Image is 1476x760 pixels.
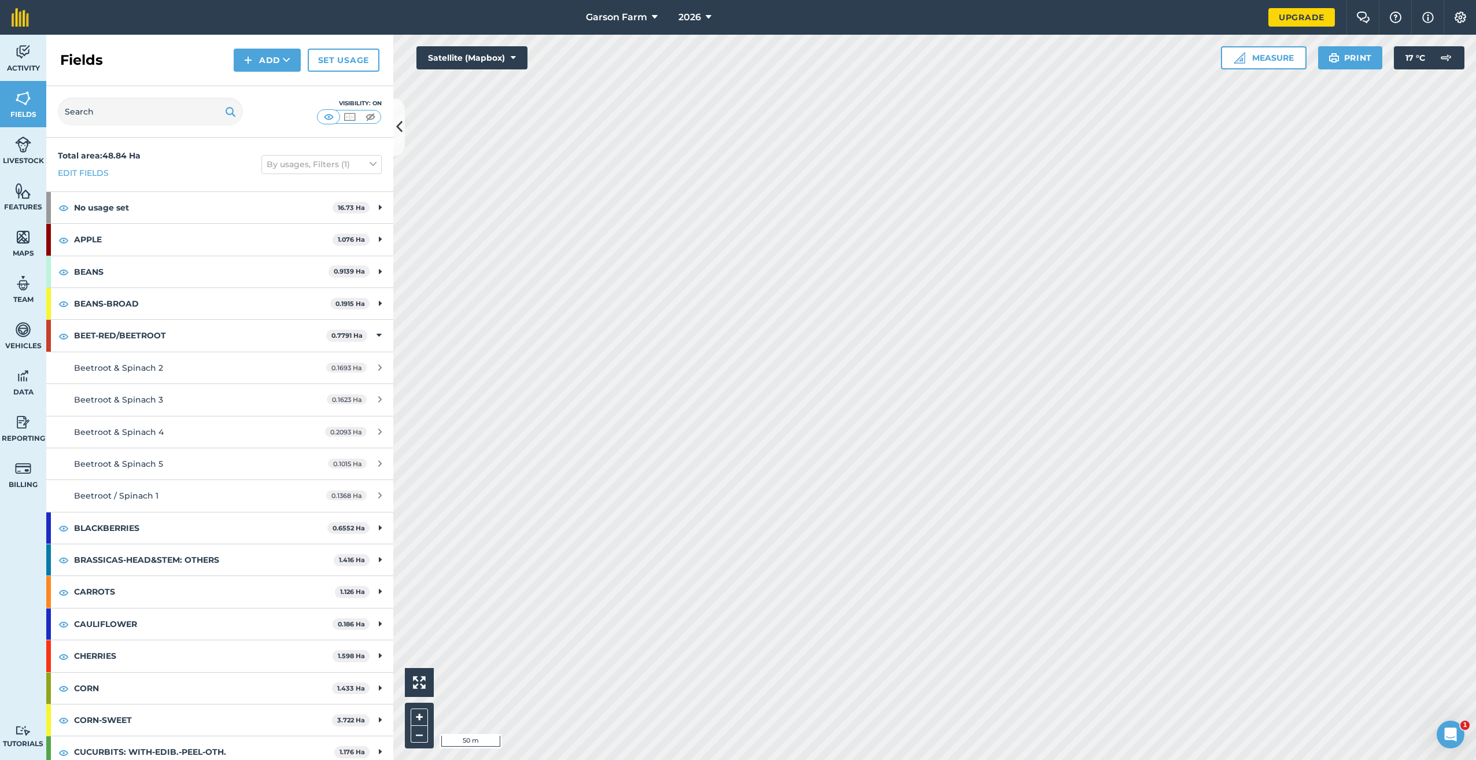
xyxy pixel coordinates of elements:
[74,673,332,704] strong: CORN
[46,192,393,223] div: No usage set16.73 Ha
[60,51,103,69] h2: Fields
[234,49,301,72] button: Add
[15,725,31,736] img: svg+xml;base64,PD94bWwgdmVyc2lvbj0iMS4wIiBlbmNvZGluZz0idXRmLTgiPz4KPCEtLSBHZW5lcmF0b3I6IEFkb2JlIE...
[46,448,393,479] a: Beetroot & Spinach 50.1015 Ha
[338,652,365,660] strong: 1.598 Ha
[58,265,69,279] img: svg+xml;base64,PHN2ZyB4bWxucz0iaHR0cDovL3d3dy53My5vcmcvMjAwMC9zdmciIHdpZHRoPSIxOCIgaGVpZ2h0PSIyNC...
[678,10,701,24] span: 2026
[261,155,382,174] button: By usages, Filters (1)
[327,394,367,404] span: 0.1623 Ha
[46,704,393,736] div: CORN-SWEET3.722 Ha
[46,384,393,415] a: Beetroot & Spinach 30.1623 Ha
[15,43,31,61] img: svg+xml;base64,PD94bWwgdmVyc2lvbj0iMS4wIiBlbmNvZGluZz0idXRmLTgiPz4KPCEtLSBHZW5lcmF0b3I6IEFkb2JlIE...
[1405,46,1425,69] span: 17 ° C
[328,459,367,468] span: 0.1015 Ha
[337,684,365,692] strong: 1.433 Ha
[58,617,69,631] img: svg+xml;base64,PHN2ZyB4bWxucz0iaHR0cDovL3d3dy53My5vcmcvMjAwMC9zdmciIHdpZHRoPSIxOCIgaGVpZ2h0PSIyNC...
[413,676,426,689] img: Four arrows, one pointing top left, one top right, one bottom right and the last bottom left
[58,746,69,759] img: svg+xml;base64,PHN2ZyB4bWxucz0iaHR0cDovL3d3dy53My5vcmcvMjAwMC9zdmciIHdpZHRoPSIxOCIgaGVpZ2h0PSIyNC...
[322,111,336,123] img: svg+xml;base64,PHN2ZyB4bWxucz0iaHR0cDovL3d3dy53My5vcmcvMjAwMC9zdmciIHdpZHRoPSI1MCIgaGVpZ2h0PSI0MC...
[74,320,326,351] strong: BEET-RED/BEETROOT
[308,49,379,72] a: Set usage
[1318,46,1383,69] button: Print
[74,192,333,223] strong: No usage set
[74,459,163,469] span: Beetroot & Spinach 5
[46,256,393,287] div: BEANS0.9139 Ha
[46,673,393,704] div: CORN1.433 Ha
[331,331,363,340] strong: 0.7791 Ha
[74,363,163,373] span: Beetroot & Spinach 2
[58,650,69,663] img: svg+xml;base64,PHN2ZyB4bWxucz0iaHR0cDovL3d3dy53My5vcmcvMjAwMC9zdmciIHdpZHRoPSIxOCIgaGVpZ2h0PSIyNC...
[411,709,428,726] button: +
[15,414,31,431] img: svg+xml;base64,PD94bWwgdmVyc2lvbj0iMS4wIiBlbmNvZGluZz0idXRmLTgiPz4KPCEtLSBHZW5lcmF0b3I6IEFkb2JlIE...
[58,521,69,535] img: svg+xml;base64,PHN2ZyB4bWxucz0iaHR0cDovL3d3dy53My5vcmcvMjAwMC9zdmciIHdpZHRoPSIxOCIgaGVpZ2h0PSIyNC...
[58,98,243,126] input: Search
[58,329,69,343] img: svg+xml;base64,PHN2ZyB4bWxucz0iaHR0cDovL3d3dy53My5vcmcvMjAwMC9zdmciIHdpZHRoPSIxOCIgaGVpZ2h0PSIyNC...
[1460,721,1470,730] span: 1
[46,288,393,319] div: BEANS-BROAD0.1915 Ha
[15,321,31,338] img: svg+xml;base64,PD94bWwgdmVyc2lvbj0iMS4wIiBlbmNvZGluZz0idXRmLTgiPz4KPCEtLSBHZW5lcmF0b3I6IEFkb2JlIE...
[15,90,31,107] img: svg+xml;base64,PHN2ZyB4bWxucz0iaHR0cDovL3d3dy53My5vcmcvMjAwMC9zdmciIHdpZHRoPSI1NiIgaGVpZ2h0PSI2MC...
[335,300,365,308] strong: 0.1915 Ha
[46,576,393,607] div: CARROTS1.126 Ha
[1356,12,1370,23] img: Two speech bubbles overlapping with the left bubble in the forefront
[1389,12,1403,23] img: A question mark icon
[325,427,367,437] span: 0.2093 Ha
[1437,721,1464,748] iframe: Intercom live chat
[74,704,332,736] strong: CORN-SWEET
[15,460,31,477] img: svg+xml;base64,PD94bWwgdmVyc2lvbj0iMS4wIiBlbmNvZGluZz0idXRmLTgiPz4KPCEtLSBHZW5lcmF0b3I6IEFkb2JlIE...
[317,99,382,108] div: Visibility: On
[58,713,69,727] img: svg+xml;base64,PHN2ZyB4bWxucz0iaHR0cDovL3d3dy53My5vcmcvMjAwMC9zdmciIHdpZHRoPSIxOCIgaGVpZ2h0PSIyNC...
[58,167,109,179] a: Edit fields
[1234,52,1245,64] img: Ruler icon
[58,297,69,311] img: svg+xml;base64,PHN2ZyB4bWxucz0iaHR0cDovL3d3dy53My5vcmcvMjAwMC9zdmciIHdpZHRoPSIxOCIgaGVpZ2h0PSIyNC...
[74,640,333,672] strong: CHERRIES
[74,224,333,255] strong: APPLE
[334,267,365,275] strong: 0.9139 Ha
[339,556,365,564] strong: 1.416 Ha
[74,512,327,544] strong: BLACKBERRIES
[46,544,393,575] div: BRASSICAS-HEAD&STEM: OTHERS1.416 Ha
[58,553,69,567] img: svg+xml;base64,PHN2ZyB4bWxucz0iaHR0cDovL3d3dy53My5vcmcvMjAwMC9zdmciIHdpZHRoPSIxOCIgaGVpZ2h0PSIyNC...
[15,182,31,200] img: svg+xml;base64,PHN2ZyB4bWxucz0iaHR0cDovL3d3dy53My5vcmcvMjAwMC9zdmciIHdpZHRoPSI1NiIgaGVpZ2h0PSI2MC...
[74,608,333,640] strong: CAULIFLOWER
[411,726,428,743] button: –
[12,8,29,27] img: fieldmargin Logo
[326,363,367,372] span: 0.1693 Ha
[46,352,393,383] a: Beetroot & Spinach 20.1693 Ha
[363,111,378,123] img: svg+xml;base64,PHN2ZyB4bWxucz0iaHR0cDovL3d3dy53My5vcmcvMjAwMC9zdmciIHdpZHRoPSI1MCIgaGVpZ2h0PSI0MC...
[15,228,31,246] img: svg+xml;base64,PHN2ZyB4bWxucz0iaHR0cDovL3d3dy53My5vcmcvMjAwMC9zdmciIHdpZHRoPSI1NiIgaGVpZ2h0PSI2MC...
[338,204,365,212] strong: 16.73 Ha
[46,608,393,640] div: CAULIFLOWER0.186 Ha
[338,235,365,244] strong: 1.076 Ha
[58,233,69,247] img: svg+xml;base64,PHN2ZyB4bWxucz0iaHR0cDovL3d3dy53My5vcmcvMjAwMC9zdmciIHdpZHRoPSIxOCIgaGVpZ2h0PSIyNC...
[244,53,252,67] img: svg+xml;base64,PHN2ZyB4bWxucz0iaHR0cDovL3d3dy53My5vcmcvMjAwMC9zdmciIHdpZHRoPSIxNCIgaGVpZ2h0PSIyNC...
[337,716,365,724] strong: 3.722 Ha
[338,620,365,628] strong: 0.186 Ha
[46,640,393,672] div: CHERRIES1.598 Ha
[586,10,647,24] span: Garson Farm
[74,394,163,405] span: Beetroot & Spinach 3
[333,524,365,532] strong: 0.6552 Ha
[342,111,357,123] img: svg+xml;base64,PHN2ZyB4bWxucz0iaHR0cDovL3d3dy53My5vcmcvMjAwMC9zdmciIHdpZHRoPSI1MCIgaGVpZ2h0PSI0MC...
[74,490,158,501] span: Beetroot / Spinach 1
[1394,46,1464,69] button: 17 °C
[58,201,69,215] img: svg+xml;base64,PHN2ZyB4bWxucz0iaHR0cDovL3d3dy53My5vcmcvMjAwMC9zdmciIHdpZHRoPSIxOCIgaGVpZ2h0PSIyNC...
[416,46,527,69] button: Satellite (Mapbox)
[15,136,31,153] img: svg+xml;base64,PD94bWwgdmVyc2lvbj0iMS4wIiBlbmNvZGluZz0idXRmLTgiPz4KPCEtLSBHZW5lcmF0b3I6IEFkb2JlIE...
[225,105,236,119] img: svg+xml;base64,PHN2ZyB4bWxucz0iaHR0cDovL3d3dy53My5vcmcvMjAwMC9zdmciIHdpZHRoPSIxOSIgaGVpZ2h0PSIyNC...
[74,544,334,575] strong: BRASSICAS-HEAD&STEM: OTHERS
[74,256,329,287] strong: BEANS
[15,367,31,385] img: svg+xml;base64,PD94bWwgdmVyc2lvbj0iMS4wIiBlbmNvZGluZz0idXRmLTgiPz4KPCEtLSBHZW5lcmF0b3I6IEFkb2JlIE...
[46,512,393,544] div: BLACKBERRIES0.6552 Ha
[74,288,330,319] strong: BEANS-BROAD
[46,224,393,255] div: APPLE1.076 Ha
[46,416,393,448] a: Beetroot & Spinach 40.2093 Ha
[58,585,69,599] img: svg+xml;base64,PHN2ZyB4bWxucz0iaHR0cDovL3d3dy53My5vcmcvMjAwMC9zdmciIHdpZHRoPSIxOCIgaGVpZ2h0PSIyNC...
[1268,8,1335,27] a: Upgrade
[1221,46,1307,69] button: Measure
[15,275,31,292] img: svg+xml;base64,PD94bWwgdmVyc2lvbj0iMS4wIiBlbmNvZGluZz0idXRmLTgiPz4KPCEtLSBHZW5lcmF0b3I6IEFkb2JlIE...
[58,681,69,695] img: svg+xml;base64,PHN2ZyB4bWxucz0iaHR0cDovL3d3dy53My5vcmcvMjAwMC9zdmciIHdpZHRoPSIxOCIgaGVpZ2h0PSIyNC...
[46,480,393,511] a: Beetroot / Spinach 10.1368 Ha
[326,490,367,500] span: 0.1368 Ha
